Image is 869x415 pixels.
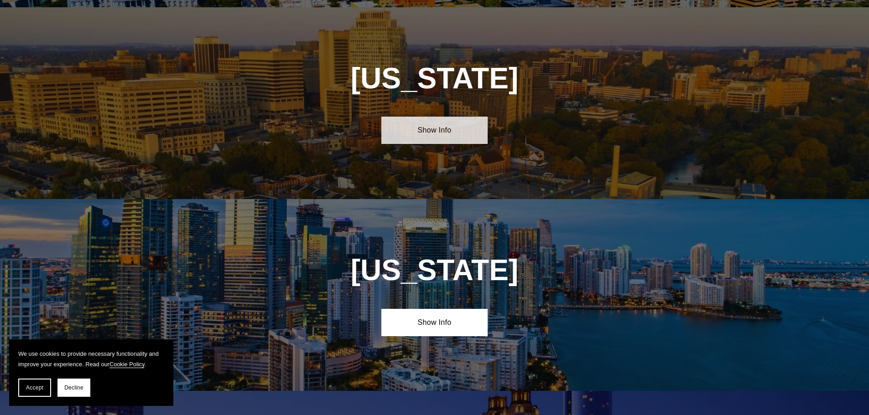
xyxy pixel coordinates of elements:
p: We use cookies to provide necessary functionality and improve your experience. Read our . [18,348,164,369]
a: Cookie Policy [109,361,145,368]
section: Cookie banner [9,339,173,406]
h1: [US_STATE] [302,62,567,95]
span: Decline [64,384,83,391]
button: Accept [18,379,51,397]
span: Accept [26,384,43,391]
a: Show Info [381,117,488,144]
h1: [US_STATE] [328,254,541,287]
button: Decline [57,379,90,397]
a: Show Info [381,309,488,336]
